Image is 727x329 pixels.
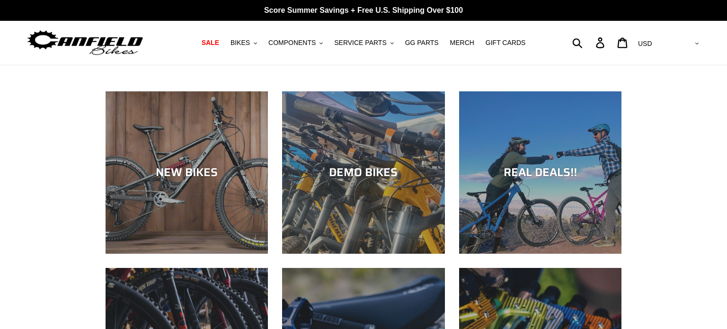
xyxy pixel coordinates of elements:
span: MERCH [450,39,474,47]
span: COMPONENTS [268,39,316,47]
button: COMPONENTS [264,36,328,49]
span: GIFT CARDS [486,39,526,47]
input: Search [577,32,602,53]
a: GG PARTS [400,36,443,49]
span: SERVICE PARTS [334,39,386,47]
span: BIKES [231,39,250,47]
a: NEW BIKES [106,91,268,254]
div: DEMO BIKES [282,166,444,179]
a: DEMO BIKES [282,91,444,254]
span: GG PARTS [405,39,439,47]
button: SERVICE PARTS [329,36,398,49]
div: NEW BIKES [106,166,268,179]
a: REAL DEALS!! [459,91,621,254]
a: SALE [197,36,224,49]
a: MERCH [445,36,479,49]
img: Canfield Bikes [26,28,144,58]
a: GIFT CARDS [481,36,531,49]
button: BIKES [226,36,262,49]
span: SALE [202,39,219,47]
div: REAL DEALS!! [459,166,621,179]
